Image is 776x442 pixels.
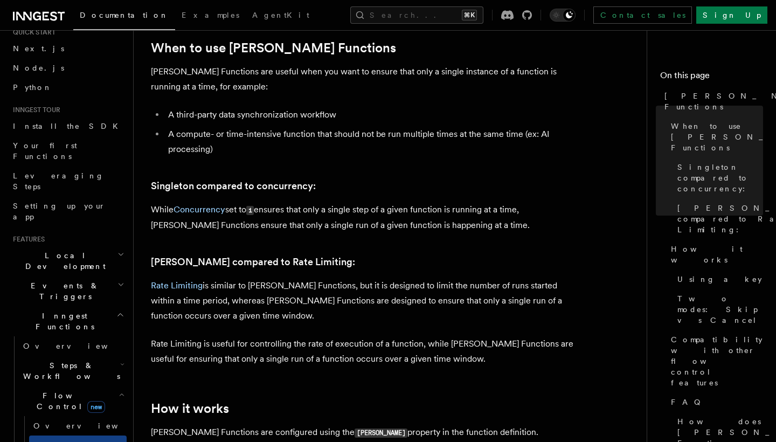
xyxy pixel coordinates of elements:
a: Leveraging Steps [9,166,127,196]
span: Node.js [13,64,64,72]
span: FAQ [671,397,706,408]
a: [PERSON_NAME] compared to Rate Limiting: [673,198,763,239]
a: FAQ [667,392,763,412]
button: Search...⌘K [350,6,483,24]
a: Singleton compared to concurrency: [673,157,763,198]
a: Rate Limiting [151,280,203,291]
span: Steps & Workflows [19,360,120,382]
h4: On this page [660,69,763,86]
span: AgentKit [252,11,309,19]
p: [PERSON_NAME] Functions are configured using the property in the function definition. [151,425,582,440]
span: Next.js [13,44,64,53]
span: Events & Triggers [9,280,117,302]
p: Rate Limiting is useful for controlling the rate of execution of a function, while [PERSON_NAME] ... [151,336,582,367]
a: Setting up your app [9,196,127,226]
a: [PERSON_NAME] Functions [660,86,763,116]
span: Inngest tour [9,106,60,114]
span: Examples [182,11,239,19]
p: [PERSON_NAME] Functions are useful when you want to ensure that only a single instance of a funct... [151,64,582,94]
span: Overview [23,342,134,350]
a: Using a key [673,270,763,289]
a: Singleton compared to concurrency: [151,178,316,194]
button: Events & Triggers [9,276,127,306]
a: Contact sales [593,6,692,24]
a: Node.js [9,58,127,78]
span: Compatibility with other flow control features [671,334,763,388]
span: Install the SDK [13,122,124,130]
a: When to use [PERSON_NAME] Functions [151,40,396,56]
a: AgentKit [246,3,316,29]
a: Concurrency [174,204,225,215]
button: Flow Controlnew [19,386,127,416]
a: Next.js [9,39,127,58]
span: Documentation [80,11,169,19]
li: A third-party data synchronization workflow [165,107,582,122]
span: Flow Control [19,390,119,412]
span: Two modes: Skip vs Cancel [677,293,763,326]
a: Overview [19,336,127,356]
a: Your first Functions [9,136,127,166]
span: Features [9,235,45,244]
a: Examples [175,3,246,29]
a: Install the SDK [9,116,127,136]
a: When to use [PERSON_NAME] Functions [667,116,763,157]
span: Leveraging Steps [13,171,104,191]
kbd: ⌘K [462,10,477,20]
a: Compatibility with other flow control features [667,330,763,392]
p: is similar to [PERSON_NAME] Functions, but it is designed to limit the number of runs started wit... [151,278,582,323]
a: How it works [667,239,763,270]
span: Python [13,83,52,92]
span: Setting up your app [13,202,106,221]
span: Your first Functions [13,141,77,161]
button: Inngest Functions [9,306,127,336]
span: Using a key [677,274,762,285]
span: Local Development [9,250,117,272]
a: How it works [151,401,229,416]
a: Overview [29,416,127,436]
a: [PERSON_NAME] compared to Rate Limiting: [151,254,355,270]
span: Quick start [9,28,56,37]
a: Python [9,78,127,97]
span: Inngest Functions [9,310,116,332]
li: A compute- or time-intensive function that should not be run multiple times at the same time (ex:... [165,127,582,157]
span: new [87,401,105,413]
button: Local Development [9,246,127,276]
span: Singleton compared to concurrency: [677,162,763,194]
span: How it works [671,244,763,265]
button: Toggle dark mode [550,9,576,22]
code: 1 [246,206,254,215]
button: Steps & Workflows [19,356,127,386]
a: Documentation [73,3,175,30]
span: Overview [33,422,144,430]
a: Sign Up [696,6,767,24]
code: [PERSON_NAME] [355,429,407,438]
p: While set to ensures that only a single step of a given function is running at a time, [PERSON_NA... [151,202,582,233]
a: Two modes: Skip vs Cancel [673,289,763,330]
